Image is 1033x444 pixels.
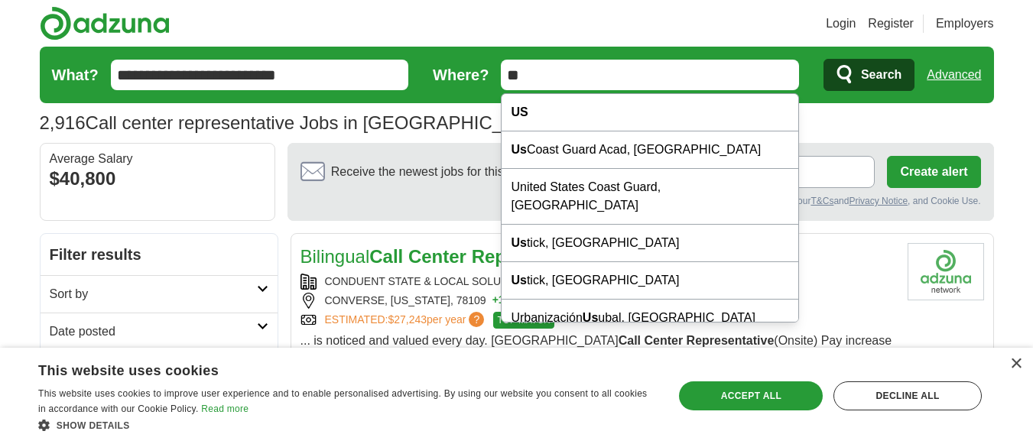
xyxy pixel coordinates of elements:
h2: Sort by [50,285,257,303]
div: Show details [38,417,655,433]
strong: Center [408,246,466,267]
a: Advanced [927,60,981,90]
a: Read more, opens a new window [201,403,249,414]
a: Register [868,15,914,33]
button: Create alert [887,156,980,188]
span: Show details [57,420,130,431]
a: BilingualCall Center Representative [300,246,603,267]
strong: Us [511,274,526,287]
a: Privacy Notice [849,196,908,206]
a: Date posted [41,313,278,350]
span: ... is noticed and valued every day. [GEOGRAPHIC_DATA] (Onsite) Pay increase $16.05 an hour, plus... [300,334,892,402]
h2: Filter results [41,234,278,275]
div: $40,800 [50,165,265,193]
span: $27,243 [388,313,427,326]
span: This website uses cookies to improve user experience and to enable personalised advertising. By u... [38,388,647,414]
div: Close [1010,358,1022,370]
a: Sort by [41,275,278,313]
strong: Us [583,311,598,324]
button: +10 locations [492,293,560,309]
strong: Representative [687,334,775,347]
div: By creating an alert, you agree to our and , and Cookie Use. [300,194,981,208]
div: Accept all [679,381,823,410]
strong: Us [511,143,526,156]
a: Employers [936,15,994,33]
img: Adzuna logo [40,6,170,41]
img: Company logo [908,243,984,300]
strong: Us [511,236,526,249]
h2: Date posted [50,322,257,341]
div: Urbanización ubal, [GEOGRAPHIC_DATA] [502,300,798,337]
span: 2,916 [40,109,86,137]
span: ? [469,312,484,327]
strong: Center [644,334,683,347]
div: Decline all [833,381,982,410]
div: This website uses cookies [38,357,617,380]
strong: Call [369,246,403,267]
strong: Representative [472,246,603,267]
div: CONDUENT STATE & LOCAL SOLUTIONS, INC [300,274,895,290]
strong: Call [619,334,641,347]
h1: Call center representative Jobs in [GEOGRAPHIC_DATA] [40,112,554,133]
div: tick, [GEOGRAPHIC_DATA] [502,262,798,300]
label: What? [52,63,99,86]
div: United States Coast Guard, [GEOGRAPHIC_DATA] [502,169,798,225]
div: Average Salary [50,153,265,165]
a: ESTIMATED:$27,243per year? [325,312,488,329]
span: Search [861,60,901,90]
a: T&Cs [810,196,833,206]
strong: US [511,105,528,118]
span: + [492,293,499,309]
button: Search [823,59,914,91]
div: CONVERSE, [US_STATE], 78109 [300,293,895,309]
label: Where? [433,63,489,86]
a: Login [826,15,856,33]
span: Receive the newest jobs for this search : [331,163,593,181]
div: Coast Guard Acad, [GEOGRAPHIC_DATA] [502,131,798,169]
span: TOP MATCH [493,312,554,329]
div: tick, [GEOGRAPHIC_DATA] [502,225,798,262]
